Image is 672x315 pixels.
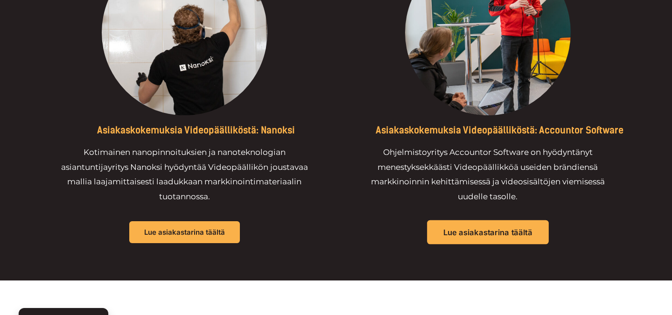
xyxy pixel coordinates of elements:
p: Kotimainen nanopinnoituksien ja nanoteknologian asiantuntijayritys Nanoksi hyödyntää Videopäällik... [61,145,308,204]
p: Ohjelmistoyritys Accountor Software on hyödyntänyt menestyksekkäästi Videopäällikköä useiden brän... [364,145,611,204]
span: Lue asiakastarina täältä [443,228,532,236]
h5: Asiakaskokemuksia Videopäälliköstä: Accountor Software [364,125,635,136]
span: Lue asiakastarina täältä [144,229,225,236]
a: Lue asiakastarina täältä [129,221,240,243]
h5: Asiakaskokemuksia Videopäälliköstä: Nanoksi [61,125,331,136]
a: Lue asiakastarina täältä [427,220,549,245]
